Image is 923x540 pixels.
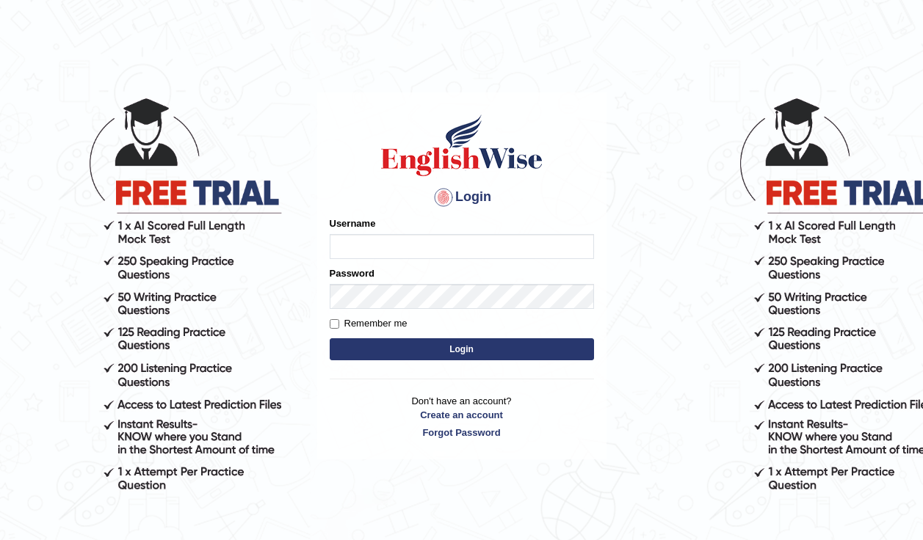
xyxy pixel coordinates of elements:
[330,266,374,280] label: Password
[330,408,594,422] a: Create an account
[378,112,546,178] img: Logo of English Wise sign in for intelligent practice with AI
[330,316,408,331] label: Remember me
[330,426,594,439] a: Forgot Password
[330,338,594,360] button: Login
[330,394,594,439] p: Don't have an account?
[330,216,376,230] label: Username
[330,319,339,329] input: Remember me
[330,186,594,209] h4: Login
